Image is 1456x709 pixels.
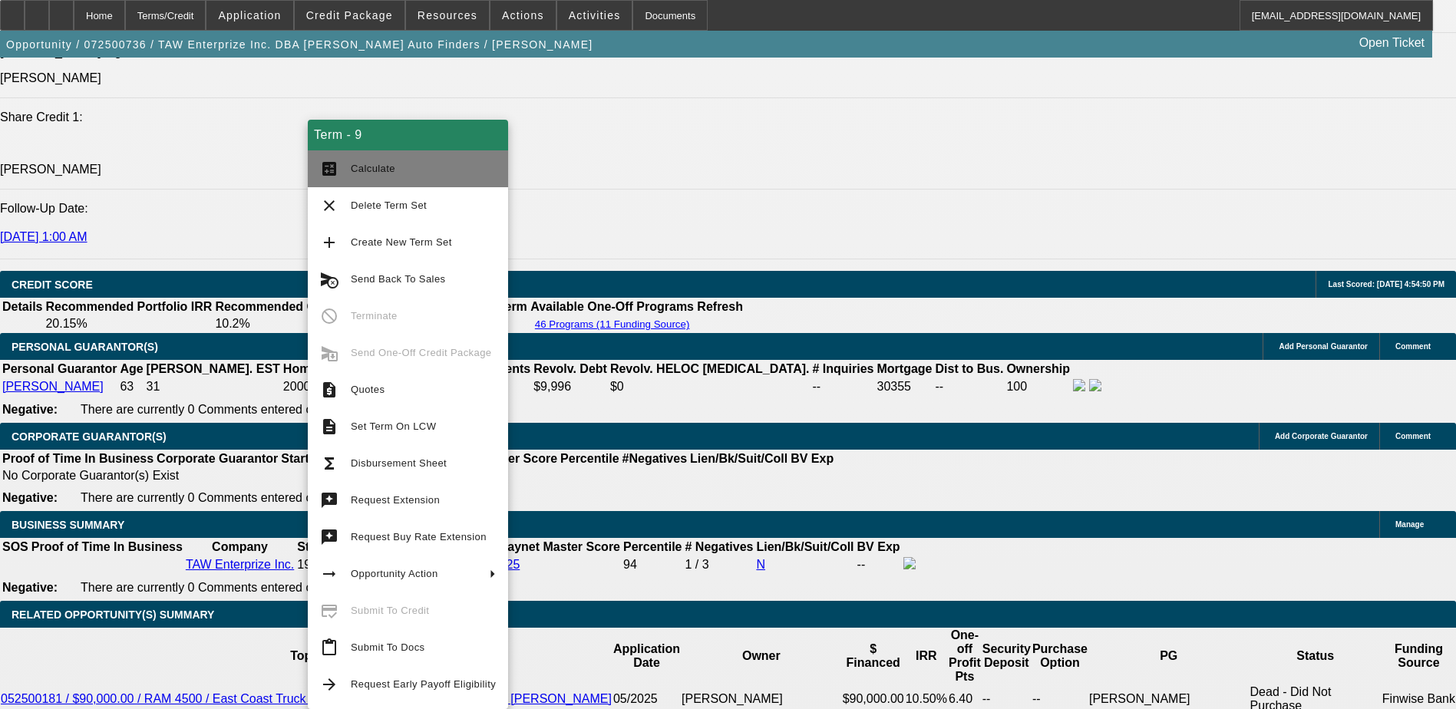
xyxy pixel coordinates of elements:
[1328,280,1444,289] span: Last Scored: [DATE] 4:54:50 PM
[308,120,508,150] div: Term - 9
[1032,628,1088,684] th: Purchase Option
[320,638,338,657] mat-icon: content_paste
[31,539,183,555] th: Proof of Time In Business
[1089,379,1101,391] img: linkedin-icon.png
[690,452,787,465] b: Lien/Bk/Suit/Coll
[351,236,452,248] span: Create New Term Set
[351,273,445,285] span: Send Back To Sales
[351,420,436,432] span: Set Term On LCW
[212,540,268,553] b: Company
[685,558,753,572] div: 1 / 3
[81,403,406,416] span: There are currently 0 Comments entered on this opportunity
[45,299,213,315] th: Recommended Portfolio IRR
[622,452,688,465] b: #Negatives
[320,196,338,215] mat-icon: clear
[533,362,607,375] b: Revolv. Debt
[119,378,144,395] td: 63
[147,362,280,375] b: [PERSON_NAME]. EST
[214,316,377,331] td: 10.2%
[812,362,873,375] b: # Inquiries
[406,1,489,30] button: Resources
[297,540,325,553] b: Start
[756,540,853,553] b: Lien/Bk/Suit/Coll
[12,608,214,621] span: RELATED OPPORTUNITY(S) SUMMARY
[500,558,520,571] a: 725
[557,1,632,30] button: Activities
[877,378,933,395] td: 30355
[948,628,982,684] th: One-off Profit Pts
[2,491,58,504] b: Negative:
[351,678,496,690] span: Request Early Payoff Eligibility
[842,628,905,684] th: $ Financed
[281,452,309,465] b: Start
[2,539,29,555] th: SOS
[351,531,487,542] span: Request Buy Rate Extension
[857,556,901,573] td: --
[609,378,811,395] td: $0
[351,200,427,211] span: Delete Term Set
[2,451,154,467] th: Proof of Time In Business
[283,380,311,393] span: 2000
[12,341,158,353] span: PERSONAL GUARANTOR(S)
[1275,432,1368,440] span: Add Corporate Guarantor
[1088,628,1250,684] th: PG
[696,299,744,315] th: Refresh
[623,558,682,572] div: 94
[685,540,753,553] b: # Negatives
[120,362,143,375] b: Age
[623,540,682,553] b: Percentile
[351,641,424,653] span: Submit To Docs
[320,454,338,473] mat-icon: functions
[157,452,278,465] b: Corporate Guarantor
[533,378,608,395] td: $9,996
[320,160,338,178] mat-icon: calculate
[306,9,393,21] span: Credit Package
[320,528,338,546] mat-icon: try
[1250,628,1382,684] th: Status
[296,556,325,573] td: 1996
[320,417,338,436] mat-icon: description
[320,381,338,399] mat-icon: request_quote
[81,491,406,504] span: There are currently 0 Comments entered on this opportunity
[214,299,377,315] th: Recommended One Off IRR
[206,1,292,30] button: Application
[530,299,695,315] th: Available One-Off Programs
[1395,342,1431,351] span: Comment
[418,9,477,21] span: Resources
[1279,342,1368,351] span: Add Personal Guarantor
[2,468,840,483] td: No Corporate Guarantor(s) Exist
[320,270,338,289] mat-icon: cancel_schedule_send
[1,692,612,705] a: 052500181 / $90,000.00 / RAM 4500 / East Coast Truck & Trailer Sales / [PERSON_NAME] / [PERSON_NAME]
[1395,432,1431,440] span: Comment
[351,568,438,579] span: Opportunity Action
[295,1,404,30] button: Credit Package
[218,9,281,21] span: Application
[2,299,43,315] th: Details
[936,362,1004,375] b: Dist to Bus.
[351,163,395,174] span: Calculate
[12,430,167,443] span: CORPORATE GUARANTOR(S)
[2,403,58,416] b: Negative:
[186,558,294,571] a: TAW Enterprize Inc.
[905,628,948,684] th: IRR
[351,494,440,506] span: Request Extension
[320,675,338,694] mat-icon: arrow_forward
[530,318,695,331] button: 46 Programs (11 Funding Source)
[320,565,338,583] mat-icon: arrow_right_alt
[857,540,900,553] b: BV Exp
[756,558,765,571] a: N
[502,9,544,21] span: Actions
[903,557,916,569] img: facebook-icon.png
[12,279,93,291] span: CREDIT SCORE
[500,540,620,553] b: Paynet Master Score
[1395,520,1424,529] span: Manage
[681,628,842,684] th: Owner
[1073,379,1085,391] img: facebook-icon.png
[2,581,58,594] b: Negative:
[2,362,117,375] b: Personal Guarantor
[935,378,1005,395] td: --
[811,378,874,395] td: --
[6,38,593,51] span: Opportunity / 072500736 / TAW Enterprize Inc. DBA [PERSON_NAME] Auto Finders / [PERSON_NAME]
[351,384,385,395] span: Quotes
[982,628,1032,684] th: Security Deposit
